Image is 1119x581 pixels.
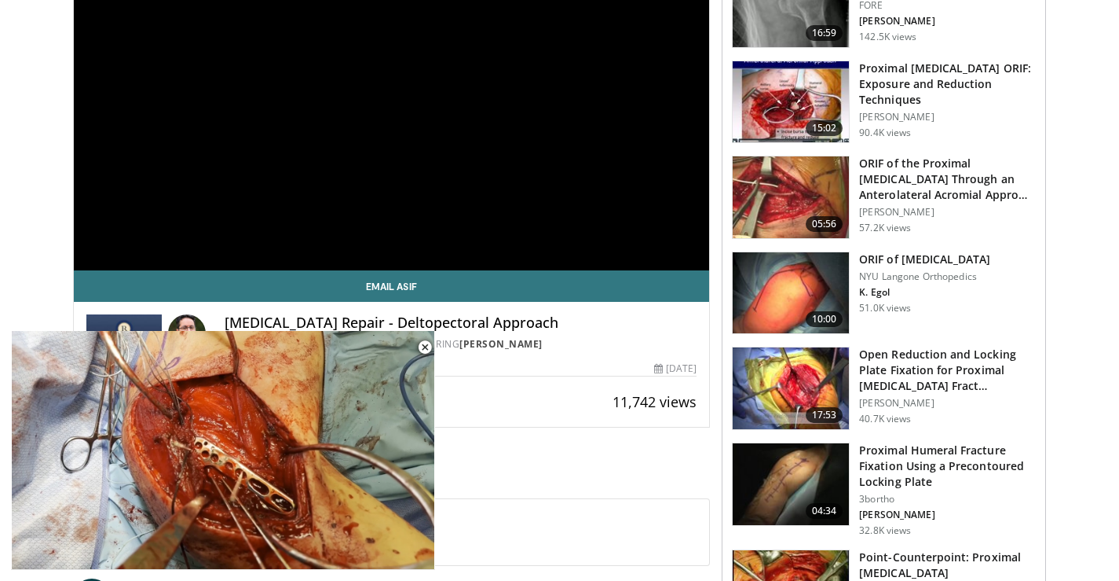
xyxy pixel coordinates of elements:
p: 90.4K views [859,127,911,139]
div: By FEATURING [225,337,697,351]
h3: ORIF of the Proximal [MEDICAL_DATA] Through an Anterolateral Acromial Appro… [859,156,1036,203]
p: [PERSON_NAME] [859,15,1036,28]
img: gardner_3.png.150x105_q85_crop-smart_upscale.jpg [733,156,849,238]
h3: Open Reduction and Locking Plate Fixation for Proximal [MEDICAL_DATA] Fract… [859,347,1036,394]
p: [PERSON_NAME] [859,111,1036,123]
p: 40.7K views [859,413,911,425]
p: [PERSON_NAME] [859,397,1036,410]
h3: ORIF of [MEDICAL_DATA] [859,252,990,267]
button: Close [409,331,441,364]
span: 10:00 [806,311,843,327]
p: [PERSON_NAME] [859,509,1036,521]
h3: Proximal [MEDICAL_DATA] ORIF: Exposure and Reduction Techniques [859,61,1036,108]
p: NYU Langone Orthopedics [859,270,990,283]
h3: Proximal Humeral Fracture Fixation Using a Precontoured Locking Plate [859,443,1036,490]
p: 142.5K views [859,31,916,43]
p: K. Egol [859,286,990,299]
a: [PERSON_NAME] [459,337,543,351]
img: gardener_hum_1.png.150x105_q85_crop-smart_upscale.jpg [733,61,849,143]
span: 05:56 [806,216,843,232]
h4: [MEDICAL_DATA] Repair - Deltopectoral Approach [225,314,697,332]
p: [PERSON_NAME] [859,206,1036,219]
span: 11,742 views [613,392,697,411]
a: 04:34 Proximal Humeral Fracture Fixation Using a Precontoured Locking Plate 3bortho [PERSON_NAME]... [732,443,1036,537]
p: 51.0K views [859,302,911,314]
img: Q2xRg7exoPLTwO8X4xMDoxOjBzMTt2bJ.150x105_q85_crop-smart_upscale.jpg [733,347,849,429]
img: 38727_0000_3.png.150x105_q85_crop-smart_upscale.jpg [733,443,849,525]
div: [DATE] [654,362,697,376]
span: 16:59 [806,25,843,41]
img: Avatar [168,314,206,352]
p: 3bortho [859,493,1036,506]
a: 15:02 Proximal [MEDICAL_DATA] ORIF: Exposure and Reduction Techniques [PERSON_NAME] 90.4K views [732,61,1036,144]
video-js: Video Player [11,331,435,570]
span: 15:02 [806,120,843,136]
img: Rothman Hand Surgery [86,314,162,352]
p: 57.2K views [859,222,911,234]
span: 04:34 [806,503,843,519]
p: 32.8K views [859,524,911,537]
a: 17:53 Open Reduction and Locking Plate Fixation for Proximal [MEDICAL_DATA] Fract… [PERSON_NAME] ... [732,347,1036,430]
img: 270515_0000_1.png.150x105_q85_crop-smart_upscale.jpg [733,252,849,334]
a: 05:56 ORIF of the Proximal [MEDICAL_DATA] Through an Anterolateral Acromial Appro… [PERSON_NAME] ... [732,156,1036,239]
a: Email Asif [74,270,710,302]
a: 10:00 ORIF of [MEDICAL_DATA] NYU Langone Orthopedics K. Egol 51.0K views [732,252,1036,335]
span: 17:53 [806,407,843,423]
